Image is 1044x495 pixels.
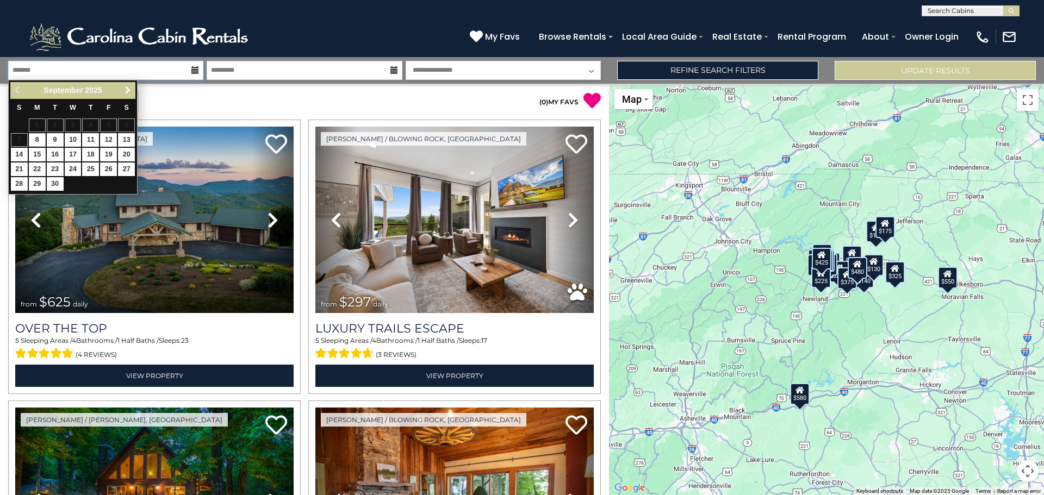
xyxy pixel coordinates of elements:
a: Local Area Guide [617,27,702,46]
div: Sleeping Areas / Bathrooms / Sleeps: [315,336,594,362]
div: $580 [790,383,810,404]
a: 9 [47,133,64,147]
a: Next [121,84,134,97]
a: Luxury Trails Escape [315,321,594,336]
a: [PERSON_NAME] / Blowing Rock, [GEOGRAPHIC_DATA] [321,413,526,427]
a: 18 [82,148,99,161]
a: Report a map error [997,488,1041,494]
a: 24 [65,162,82,176]
div: $175 [866,221,886,242]
span: (4 reviews) [76,348,117,362]
div: $375 [837,267,857,289]
span: September [43,86,83,95]
span: 0 [542,98,546,106]
a: Real Estate [707,27,767,46]
span: 23 [181,336,189,344]
span: daily [373,300,388,308]
a: Owner Login [899,27,964,46]
div: $140 [854,266,874,287]
div: $125 [812,243,832,265]
div: $325 [885,261,905,283]
span: 1 Half Baths / [418,336,459,344]
a: 25 [82,162,99,176]
span: 4 [72,336,76,344]
span: $297 [339,294,371,310]
div: $230 [830,260,849,282]
div: $130 [864,254,884,276]
span: from [21,300,37,308]
span: 5 [15,336,19,344]
a: Over The Top [15,321,294,336]
a: 17 [65,148,82,161]
span: 17 [481,336,487,344]
div: $230 [807,254,827,275]
div: $550 [938,266,958,288]
a: 15 [29,148,46,161]
button: Keyboard shortcuts [856,487,903,495]
div: Sleeping Areas / Bathrooms / Sleeps: [15,336,294,362]
span: $625 [39,294,71,310]
a: View Property [15,365,294,387]
button: Update Results [835,61,1036,80]
a: 16 [47,148,64,161]
a: Add to favorites [565,133,587,156]
a: 27 [118,162,135,176]
a: 23 [47,162,64,176]
a: 21 [11,162,28,176]
a: Terms (opens in new tab) [975,488,991,494]
div: $225 [811,266,831,288]
a: Open this area in Google Maps (opens a new window) [612,481,648,495]
span: Friday [107,104,111,111]
span: 4 [372,336,376,344]
a: (0)MY FAVS [539,98,579,106]
button: Map camera controls [1017,460,1039,482]
a: My Favs [470,30,523,44]
span: Sunday [17,104,21,111]
span: Tuesday [53,104,57,111]
a: 22 [29,162,46,176]
a: 20 [118,148,135,161]
span: Saturday [125,104,129,111]
a: 10 [65,133,82,147]
a: 29 [29,177,46,191]
span: Map [622,93,642,105]
a: About [856,27,894,46]
img: thumbnail_167153549.jpeg [15,127,294,313]
a: View Property [315,365,594,387]
span: Thursday [89,104,93,111]
a: 30 [47,177,64,191]
span: My Favs [485,30,520,43]
span: 1 Half Baths / [117,336,159,344]
img: phone-regular-white.png [975,29,990,45]
a: 12 [100,133,117,147]
span: Wednesday [70,104,76,111]
span: (3 reviews) [376,348,417,362]
span: Next [123,86,132,95]
a: [PERSON_NAME] / [PERSON_NAME], [GEOGRAPHIC_DATA] [21,413,228,427]
div: $480 [848,256,867,278]
a: 8 [29,133,46,147]
div: $175 [875,216,895,237]
img: White-1-2.png [27,21,253,53]
a: 14 [11,148,28,161]
a: Add to favorites [565,414,587,437]
img: thumbnail_168695581.jpeg [315,127,594,313]
div: $425 [812,247,831,269]
span: Monday [34,104,40,111]
span: daily [73,300,88,308]
span: Map data ©2025 Google [910,488,969,494]
a: 26 [100,162,117,176]
span: 2025 [85,86,102,95]
a: [PERSON_NAME] / Blowing Rock, [GEOGRAPHIC_DATA] [321,132,526,146]
button: Change map style [614,89,652,109]
div: $349 [842,246,862,267]
span: from [321,300,337,308]
button: Toggle fullscreen view [1017,89,1039,111]
a: Rental Program [772,27,852,46]
a: 11 [82,133,99,147]
a: 19 [100,148,117,161]
a: Browse Rentals [533,27,612,46]
a: Add to favorites [265,414,287,437]
span: ( ) [539,98,548,106]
